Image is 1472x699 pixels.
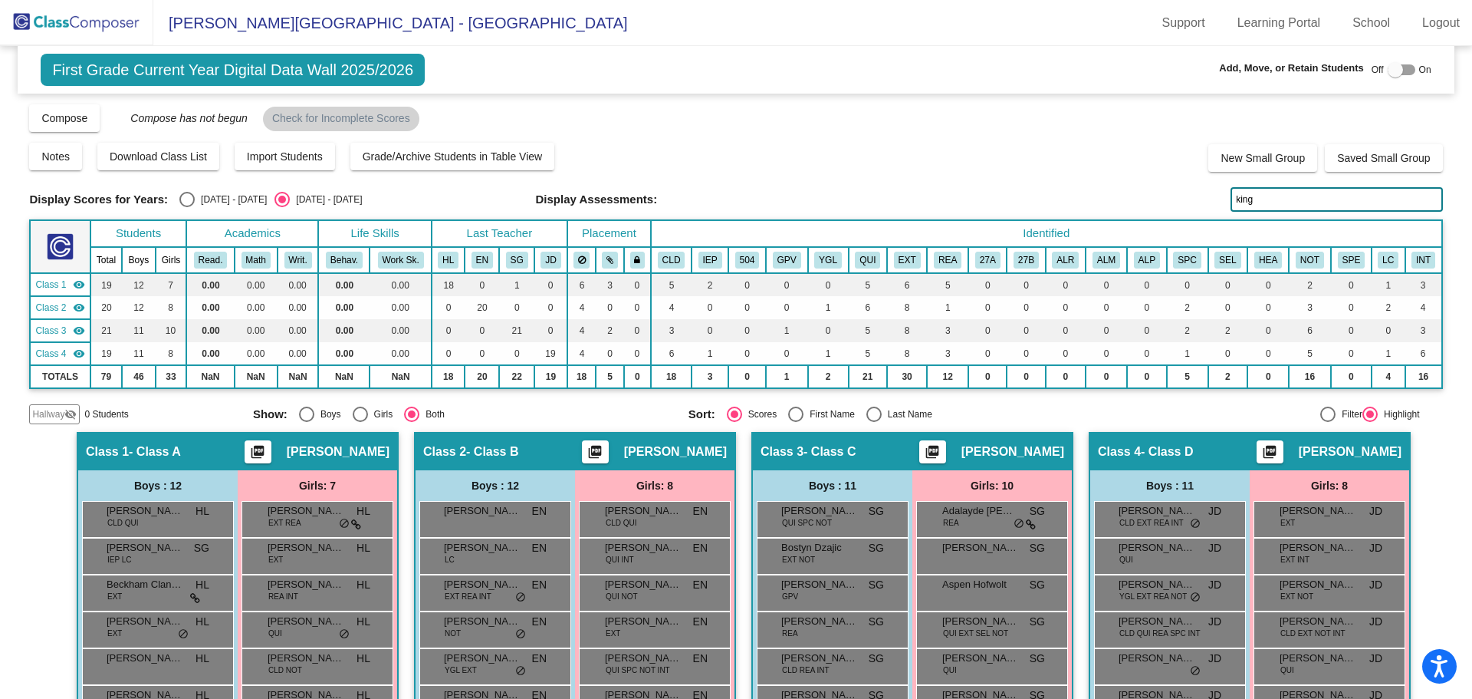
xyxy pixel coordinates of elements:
[1372,342,1405,365] td: 1
[1289,319,1331,342] td: 6
[1167,247,1208,273] th: Speech Only IEP
[1289,342,1331,365] td: 5
[278,273,319,296] td: 0.00
[122,342,155,365] td: 11
[186,273,234,296] td: 0.00
[1405,296,1442,319] td: 4
[1014,252,1039,269] button: 27B
[235,365,278,388] td: NaN
[370,342,431,365] td: 0.00
[624,319,651,342] td: 0
[97,143,219,170] button: Download Class List
[1225,11,1333,35] a: Learning Portal
[567,296,596,319] td: 4
[235,143,335,170] button: Import Students
[1046,296,1086,319] td: 0
[1046,247,1086,273] th: Advanced Learning Reading
[30,319,90,342] td: Selene Guilfoyle - Class C
[30,273,90,296] td: Hailey Lemons - Class A
[432,273,465,296] td: 18
[1127,365,1167,388] td: 0
[728,319,766,342] td: 0
[923,444,941,466] mat-icon: picture_as_pdf
[624,273,651,296] td: 0
[90,319,123,342] td: 21
[766,365,808,388] td: 1
[499,319,534,342] td: 21
[927,365,968,388] td: 12
[1221,152,1305,164] span: New Small Group
[534,247,567,273] th: Jackie DeRosa
[1378,252,1398,269] button: LC
[567,365,596,388] td: 18
[156,319,187,342] td: 10
[90,273,123,296] td: 19
[1410,11,1472,35] a: Logout
[567,273,596,296] td: 6
[1086,296,1127,319] td: 0
[1405,365,1442,388] td: 16
[1214,252,1240,269] button: SEL
[1340,11,1402,35] a: School
[499,342,534,365] td: 0
[318,319,370,342] td: 0.00
[194,252,228,269] button: Read.
[596,365,623,388] td: 5
[32,407,64,421] span: Hallway
[1046,319,1086,342] td: 0
[35,347,66,361] span: Class 4
[73,325,85,337] mat-icon: visibility
[1230,187,1442,212] input: Search...
[110,150,207,163] span: Download Class List
[247,150,323,163] span: Import Students
[245,440,271,463] button: Print Students Details
[35,301,66,315] span: Class 2
[968,273,1007,296] td: 0
[586,444,604,466] mat-icon: picture_as_pdf
[1086,319,1127,342] td: 0
[318,365,370,388] td: NaN
[651,319,692,342] td: 3
[314,407,341,421] div: Boys
[596,319,623,342] td: 2
[318,220,432,247] th: Life Skills
[728,342,766,365] td: 0
[1046,342,1086,365] td: 0
[318,273,370,296] td: 0.00
[370,273,431,296] td: 0.00
[432,296,465,319] td: 0
[326,252,363,269] button: Behav.
[1208,319,1248,342] td: 2
[1208,365,1248,388] td: 2
[1007,296,1045,319] td: 0
[1372,296,1405,319] td: 2
[253,407,287,421] span: Show:
[90,296,123,319] td: 20
[432,220,567,247] th: Last Teacher
[122,273,155,296] td: 12
[378,252,424,269] button: Work Sk.
[186,365,234,388] td: NaN
[596,273,623,296] td: 3
[1052,252,1079,269] button: ALR
[692,365,728,388] td: 3
[1411,252,1435,269] button: INT
[766,296,808,319] td: 0
[156,296,187,319] td: 8
[596,342,623,365] td: 0
[370,319,431,342] td: 0.00
[1173,252,1201,269] button: SPC
[1007,342,1045,365] td: 0
[1208,273,1248,296] td: 0
[1257,440,1283,463] button: Print Students Details
[1127,342,1167,365] td: 0
[624,296,651,319] td: 0
[1086,247,1127,273] th: Advanced Learning Math
[318,296,370,319] td: 0.00
[29,193,168,206] span: Display Scores for Years:
[30,296,90,319] td: Elissa Noble - Class B
[1372,319,1405,342] td: 0
[927,247,968,273] th: Read Plan
[1372,247,1405,273] th: Learning Center
[499,247,534,273] th: Selene Guilfoyle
